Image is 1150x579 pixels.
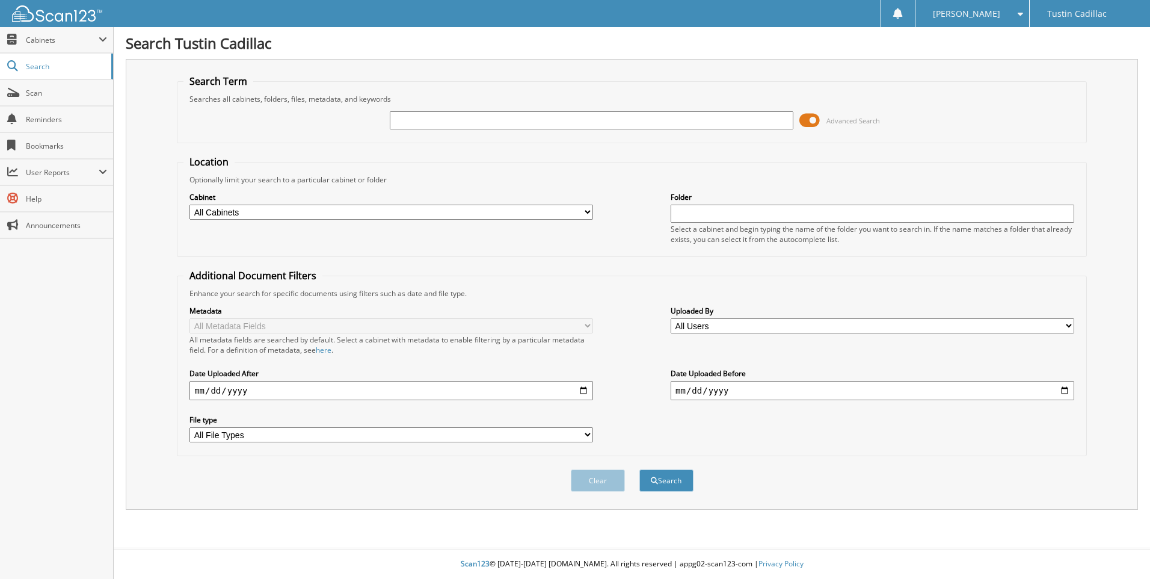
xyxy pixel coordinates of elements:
span: Scan [26,88,107,98]
span: Cabinets [26,35,99,45]
span: Search [26,61,105,72]
label: Date Uploaded After [189,368,593,379]
legend: Location [183,155,235,169]
span: Help [26,194,107,204]
label: Date Uploaded Before [671,368,1074,379]
a: here [316,345,331,355]
a: Privacy Policy [758,559,804,569]
label: Cabinet [189,192,593,202]
div: Optionally limit your search to a particular cabinet or folder [183,175,1080,185]
input: start [189,381,593,400]
label: Uploaded By [671,306,1074,316]
div: All metadata fields are searched by default. Select a cabinet with metadata to enable filtering b... [189,335,593,355]
span: Scan123 [461,559,490,569]
input: end [671,381,1074,400]
button: Search [639,469,693,492]
span: Bookmarks [26,141,107,151]
legend: Search Term [183,75,253,88]
label: Folder [671,192,1074,202]
span: Announcements [26,220,107,231]
div: © [DATE]-[DATE] [DOMAIN_NAME]. All rights reserved | appg02-scan123-com | [114,550,1150,579]
span: [PERSON_NAME] [933,10,1000,17]
div: Select a cabinet and begin typing the name of the folder you want to search in. If the name match... [671,224,1074,244]
span: Reminders [26,114,107,125]
div: Searches all cabinets, folders, files, metadata, and keywords [183,94,1080,104]
span: Tustin Cadillac [1047,10,1107,17]
span: User Reports [26,167,99,178]
legend: Additional Document Filters [183,269,322,282]
img: scan123-logo-white.svg [12,5,102,22]
h1: Search Tustin Cadillac [126,33,1138,53]
label: File type [189,415,593,425]
button: Clear [571,469,625,492]
label: Metadata [189,306,593,316]
div: Enhance your search for specific documents using filters such as date and file type. [183,288,1080,299]
span: Advanced Search [826,116,880,125]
